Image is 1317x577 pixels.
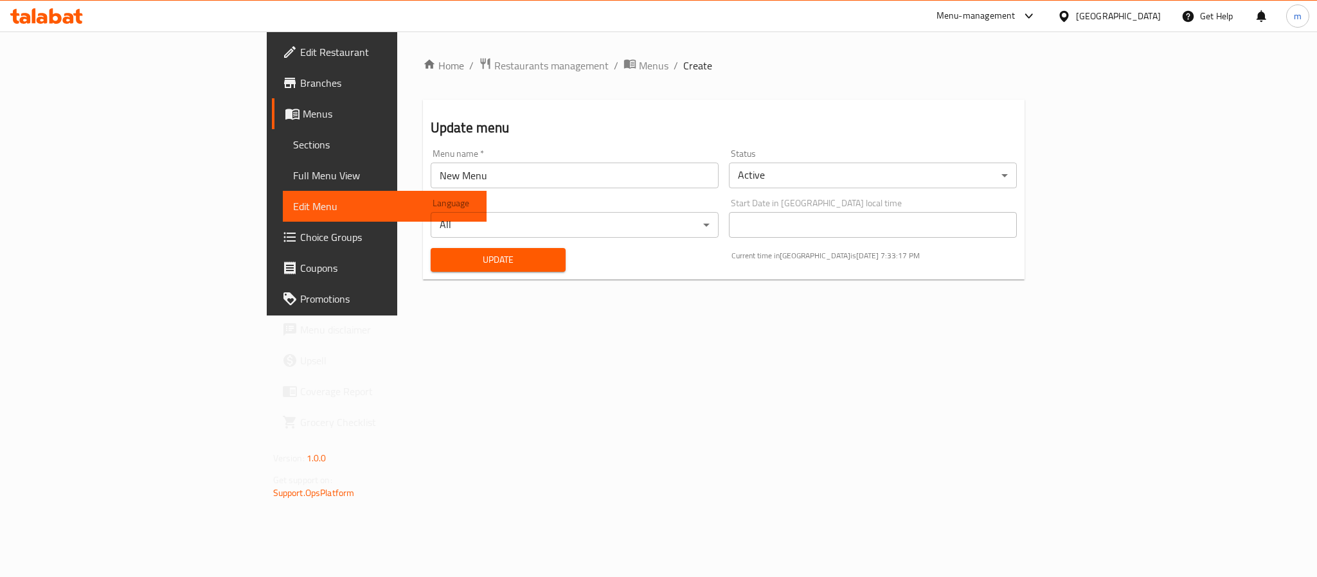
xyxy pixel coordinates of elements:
a: Grocery Checklist [272,407,487,438]
a: Edit Restaurant [272,37,487,67]
span: Version: [273,450,305,466]
span: Coverage Report [300,384,476,399]
p: Current time in [GEOGRAPHIC_DATA] is [DATE] 7:33:17 PM [731,250,1017,262]
span: Menu disclaimer [300,322,476,337]
span: Create [683,58,712,73]
li: / [674,58,678,73]
div: [GEOGRAPHIC_DATA] [1076,9,1161,23]
a: Promotions [272,283,487,314]
div: Menu-management [936,8,1016,24]
li: / [614,58,618,73]
a: Sections [283,129,487,160]
a: Restaurants management [479,57,609,74]
span: Grocery Checklist [300,414,476,430]
input: Please enter Menu name [431,163,719,188]
a: Coverage Report [272,376,487,407]
a: Edit Menu [283,191,487,222]
a: Choice Groups [272,222,487,253]
span: Edit Menu [293,199,476,214]
span: Get support on: [273,472,332,488]
span: Update [441,252,555,268]
a: Support.OpsPlatform [273,484,355,501]
a: Upsell [272,345,487,376]
button: Update [431,248,566,272]
span: Coupons [300,260,476,276]
a: Menu disclaimer [272,314,487,345]
a: Full Menu View [283,160,487,191]
a: Coupons [272,253,487,283]
span: m [1294,9,1302,23]
a: Branches [272,67,487,98]
span: 1.0.0 [307,450,327,466]
span: Promotions [300,291,476,306]
span: Menus [639,58,668,73]
span: Sections [293,137,476,152]
a: Menus [272,98,487,129]
a: Menus [623,57,668,74]
div: Active [729,163,1017,188]
span: Choice Groups [300,229,476,245]
span: Restaurants management [494,58,609,73]
span: Menus [303,106,476,121]
nav: breadcrumb [423,57,1025,74]
span: Edit Restaurant [300,44,476,60]
div: All [431,212,719,238]
span: Upsell [300,353,476,368]
span: Full Menu View [293,168,476,183]
h2: Update menu [431,118,1017,138]
span: Branches [300,75,476,91]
